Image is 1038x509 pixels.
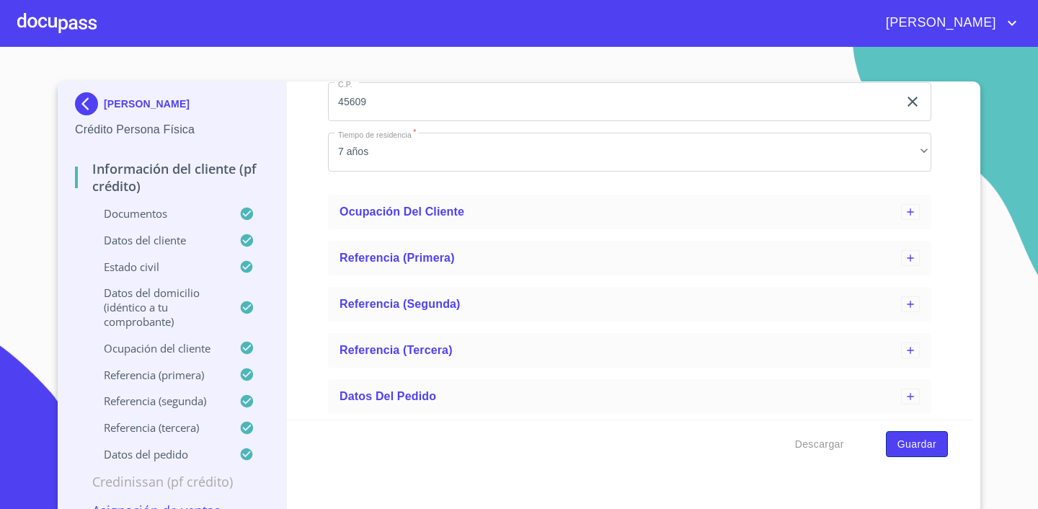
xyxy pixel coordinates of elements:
[75,473,269,490] p: Credinissan (PF crédito)
[75,368,239,382] p: Referencia (primera)
[875,12,1021,35] button: account of current user
[75,286,239,329] p: Datos del domicilio (idéntico a tu comprobante)
[75,394,239,408] p: Referencia (segunda)
[795,435,844,453] span: Descargar
[75,206,239,221] p: Documentos
[75,121,269,138] p: Crédito Persona Física
[340,205,464,218] span: Ocupación del Cliente
[75,260,239,274] p: Estado Civil
[328,379,931,414] div: Datos del pedido
[75,447,239,461] p: Datos del pedido
[75,233,239,247] p: Datos del cliente
[340,252,455,264] span: Referencia (primera)
[340,298,461,310] span: Referencia (segunda)
[904,93,921,110] button: clear input
[75,420,239,435] p: Referencia (tercera)
[789,431,850,458] button: Descargar
[75,341,239,355] p: Ocupación del Cliente
[328,133,931,172] div: 7 años
[328,333,931,368] div: Referencia (tercera)
[75,92,104,115] img: Docupass spot blue
[340,390,436,402] span: Datos del pedido
[328,241,931,275] div: Referencia (primera)
[328,287,931,322] div: Referencia (segunda)
[340,344,453,356] span: Referencia (tercera)
[875,12,1003,35] span: [PERSON_NAME]
[75,160,269,195] p: Información del cliente (PF crédito)
[897,435,936,453] span: Guardar
[886,431,948,458] button: Guardar
[75,92,269,121] div: [PERSON_NAME]
[328,195,931,229] div: Ocupación del Cliente
[104,98,190,110] p: [PERSON_NAME]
